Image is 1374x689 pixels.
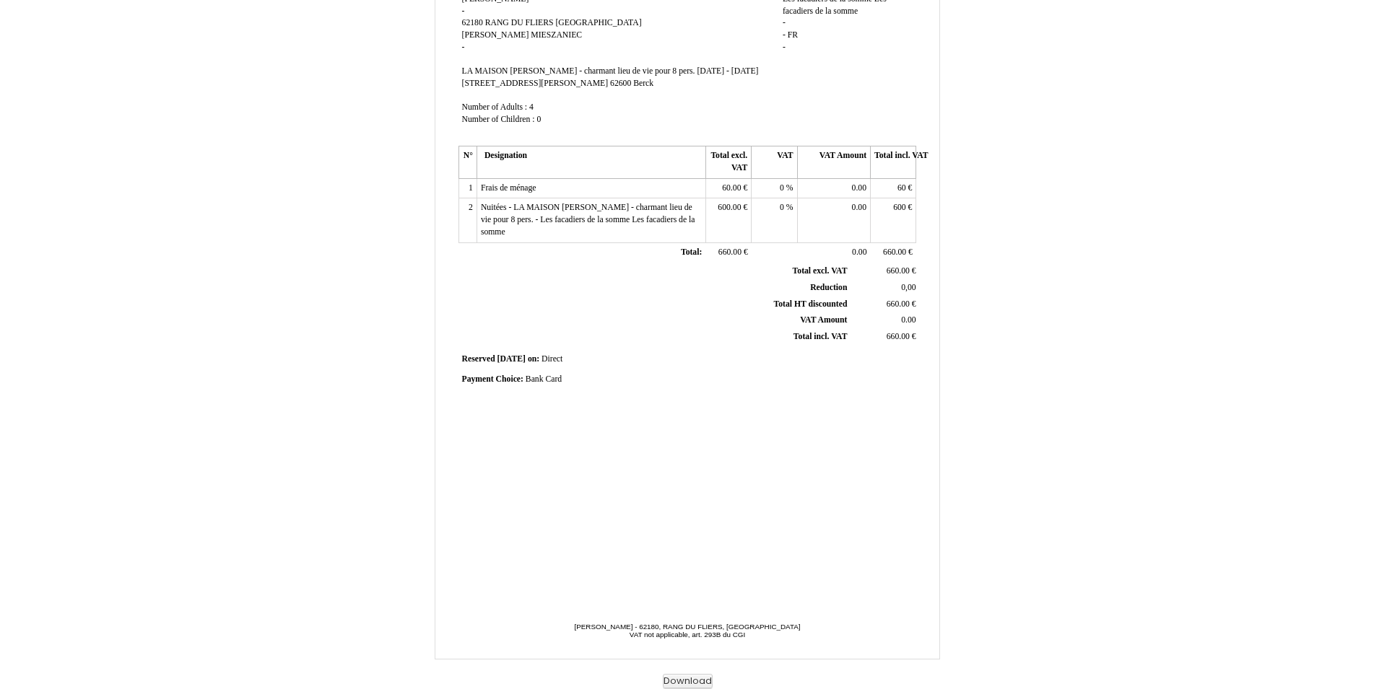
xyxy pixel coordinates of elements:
[783,18,786,27] span: -
[705,146,751,178] th: Total excl. VAT
[718,247,742,257] span: 660.00
[705,178,751,198] td: €
[783,30,786,40] span: -
[752,178,797,198] td: %
[633,79,653,88] span: Berck
[850,263,918,279] td: €
[722,183,741,193] span: 60.00
[574,623,800,631] span: [PERSON_NAME] - 62180, RANG DU FLIERS, [GEOGRAPHIC_DATA]
[783,43,786,52] span: -
[852,247,866,257] span: 0.00
[852,183,866,193] span: 0.00
[883,247,906,257] span: 660.00
[462,79,609,88] span: [STREET_ADDRESS][PERSON_NAME]
[529,102,534,112] span: 4
[901,283,916,292] span: 0,00
[887,332,910,341] span: 660.00
[462,66,695,76] span: LA MAISON [PERSON_NAME] - charmant lieu de vie pour 8 pers.
[897,183,906,193] span: 60
[462,374,523,384] span: Payment Choice:
[536,115,541,124] span: 0
[497,354,526,364] span: [DATE]
[458,146,477,178] th: N°
[793,332,848,341] span: Total incl. VAT
[462,102,528,112] span: Number of Adults :
[797,146,870,178] th: VAT Amount
[793,266,848,276] span: Total excl. VAT
[705,198,751,242] td: €
[780,183,784,193] span: 0
[852,203,866,212] span: 0.00
[462,6,465,16] span: -
[630,631,745,638] span: VAT not applicable, art. 293B du CGI
[871,146,916,178] th: Total incl. VAT
[462,354,495,364] span: Reserved
[610,79,631,88] span: 62600
[485,18,554,27] span: RANG DU FLIERS
[481,203,695,236] span: Nuitées - LA MAISON [PERSON_NAME] - charmant lieu de vie pour 8 pers. - Les facadiers de la somme...
[871,178,916,198] td: €
[681,247,702,257] span: Total:
[526,374,562,384] span: Bank Card
[477,146,705,178] th: Designation
[462,18,483,27] span: 62180
[705,242,751,263] td: €
[528,354,539,364] span: on:
[901,315,916,325] span: 0.00
[871,198,916,242] td: €
[773,299,847,309] span: Total HT discounted
[458,198,477,242] td: 2
[850,296,918,312] td: €
[555,18,641,27] span: [GEOGRAPHIC_DATA]
[697,66,758,76] span: [DATE] - [DATE]
[462,115,535,124] span: Number of Children :
[718,203,741,212] span: 600.00
[800,315,847,325] span: VAT Amount
[887,299,910,309] span: 660.00
[462,30,529,40] span: [PERSON_NAME]
[752,198,797,242] td: %
[542,354,562,364] span: Direct
[850,329,918,346] td: €
[871,242,916,263] td: €
[752,146,797,178] th: VAT
[663,674,713,689] button: Download
[788,30,798,40] span: FR
[481,183,536,193] span: Frais de ménage
[887,266,910,276] span: 660.00
[531,30,582,40] span: MIESZANIEC
[893,203,906,212] span: 600
[458,178,477,198] td: 1
[462,43,465,52] span: -
[810,283,847,292] span: Reduction
[780,203,784,212] span: 0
